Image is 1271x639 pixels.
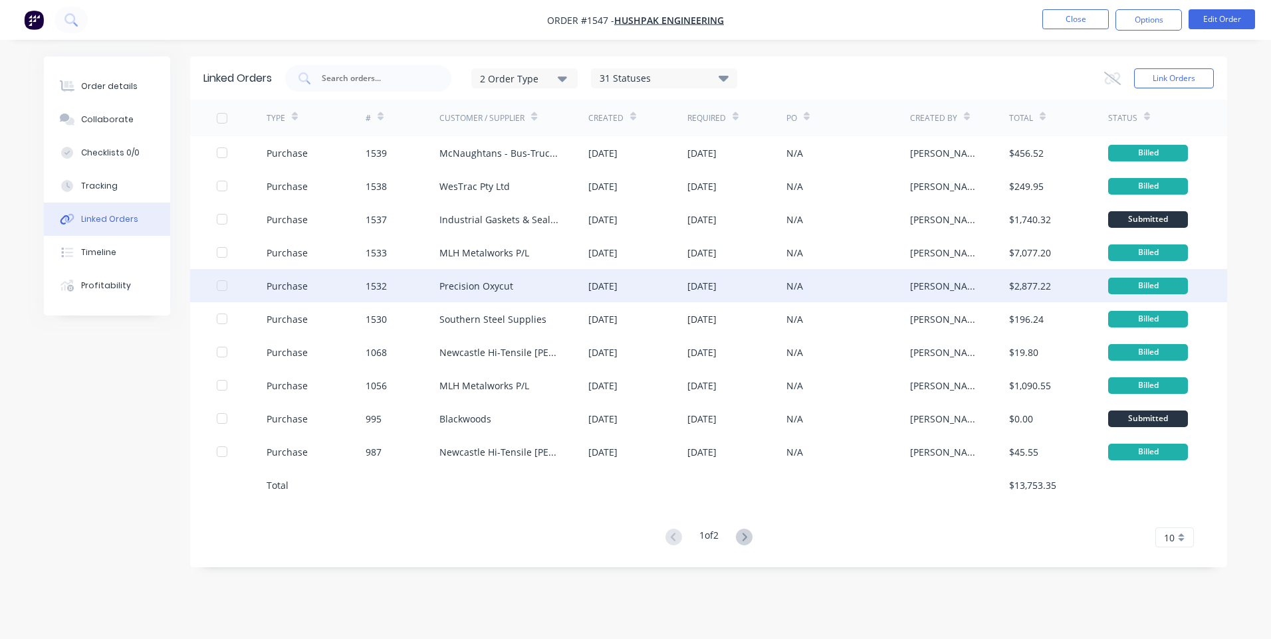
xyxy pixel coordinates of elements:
[320,72,431,85] input: Search orders...
[24,10,44,30] img: Factory
[1108,178,1188,195] div: Billed
[81,114,134,126] div: Collaborate
[910,412,982,426] div: [PERSON_NAME]
[439,112,524,124] div: Customer / Supplier
[366,412,382,426] div: 995
[687,179,717,193] div: [DATE]
[366,146,387,160] div: 1539
[44,203,170,236] button: Linked Orders
[687,112,726,124] div: Required
[267,246,308,260] div: Purchase
[614,14,724,27] span: Hushpak Engineering
[687,279,717,293] div: [DATE]
[1164,531,1175,545] span: 10
[81,147,140,159] div: Checklists 0/0
[267,213,308,227] div: Purchase
[267,312,308,326] div: Purchase
[44,103,170,136] button: Collaborate
[687,345,717,359] div: [DATE]
[1108,244,1188,261] div: Billed
[786,312,803,326] div: N/A
[81,80,138,92] div: Order details
[588,345,618,359] div: [DATE]
[44,169,170,203] button: Tracking
[1009,412,1033,426] div: $0.00
[687,445,717,459] div: [DATE]
[439,146,562,160] div: McNaughtans - Bus-Truck-Trailer Hardware
[439,179,510,193] div: WesTrac Pty Ltd
[1108,311,1188,327] div: Billed
[267,279,308,293] div: Purchase
[687,412,717,426] div: [DATE]
[439,445,562,459] div: Newcastle Hi-Tensile [PERSON_NAME]
[910,146,982,160] div: [PERSON_NAME]
[366,445,382,459] div: 987
[786,112,797,124] div: PO
[910,213,982,227] div: [PERSON_NAME]
[786,412,803,426] div: N/A
[1009,179,1044,193] div: $249.95
[1009,379,1051,393] div: $1,090.55
[910,345,982,359] div: [PERSON_NAME]
[588,279,618,293] div: [DATE]
[267,179,308,193] div: Purchase
[1108,344,1188,361] div: Billed
[1009,312,1044,326] div: $196.24
[480,71,569,85] div: 2 Order Type
[366,179,387,193] div: 1538
[439,345,562,359] div: Newcastle Hi-Tensile [PERSON_NAME]
[910,279,982,293] div: [PERSON_NAME]
[81,180,118,192] div: Tracking
[687,213,717,227] div: [DATE]
[1108,112,1137,124] div: Status
[1108,411,1188,427] div: Submitted
[366,345,387,359] div: 1068
[687,312,717,326] div: [DATE]
[1009,246,1051,260] div: $7,077.20
[366,246,387,260] div: 1533
[786,379,803,393] div: N/A
[366,379,387,393] div: 1056
[203,70,272,86] div: Linked Orders
[44,70,170,103] button: Order details
[588,379,618,393] div: [DATE]
[366,213,387,227] div: 1537
[439,246,529,260] div: MLH Metalworks P/L
[687,146,717,160] div: [DATE]
[1189,9,1255,29] button: Edit Order
[1108,377,1188,394] div: Billed
[588,213,618,227] div: [DATE]
[439,412,491,426] div: Blackwoods
[267,146,308,160] div: Purchase
[588,246,618,260] div: [DATE]
[910,112,957,124] div: Created By
[1134,68,1214,88] button: Link Orders
[786,345,803,359] div: N/A
[687,246,717,260] div: [DATE]
[1108,211,1188,228] div: Submitted
[366,312,387,326] div: 1530
[1009,279,1051,293] div: $2,877.22
[439,213,562,227] div: Industrial Gaskets & Sealants Pty Limited
[267,445,308,459] div: Purchase
[910,312,982,326] div: [PERSON_NAME]
[588,112,624,124] div: Created
[44,136,170,169] button: Checklists 0/0
[1009,478,1056,492] div: $13,753.35
[439,312,546,326] div: Southern Steel Supplies
[1009,445,1038,459] div: $45.55
[786,213,803,227] div: N/A
[1042,9,1109,29] button: Close
[786,445,803,459] div: N/A
[366,279,387,293] div: 1532
[910,246,982,260] div: [PERSON_NAME]
[588,179,618,193] div: [DATE]
[588,146,618,160] div: [DATE]
[687,379,717,393] div: [DATE]
[267,412,308,426] div: Purchase
[1108,145,1188,161] div: Billed
[699,528,719,547] div: 1 of 2
[910,445,982,459] div: [PERSON_NAME]
[81,213,138,225] div: Linked Orders
[439,279,513,293] div: Precision Oxycut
